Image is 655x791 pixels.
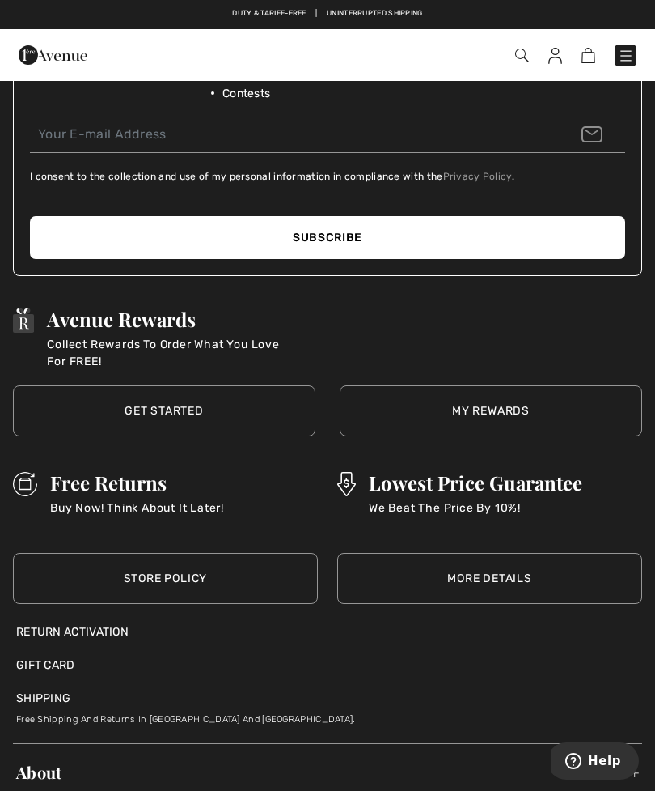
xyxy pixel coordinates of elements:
a: Duty & tariff-free | Uninterrupted shipping [232,9,422,17]
img: 1ère Avenue [19,39,87,71]
a: Shipping [16,690,70,707]
a: Gift Card [16,657,75,674]
p: Free shipping and Returns in [GEOGRAPHIC_DATA] and [GEOGRAPHIC_DATA]. [16,707,639,727]
button: Subscribe [30,216,625,259]
p: Buy Now! Think About It Later! [50,500,224,534]
img: My Info [548,48,562,64]
img: Search [515,49,529,62]
a: Privacy Policy [443,171,512,182]
img: Menu [618,48,634,64]
p: Collect Rewards To Order What You Love For FREE! [47,336,289,370]
h3: Avenue Rewards [47,308,289,330]
h3: Free Returns [50,472,224,493]
p: We Beat The Price By 10%! [369,500,582,534]
a: 1ère Avenue [19,46,87,62]
input: Your E-mail Address [30,117,625,153]
a: Get Started [13,385,315,436]
label: I consent to the collection and use of my personal information in compliance with the . [30,169,514,184]
a: More Details [337,553,642,604]
a: Return Activation [16,623,639,640]
img: Lowest Price Guarantee [337,472,356,496]
img: Shopping Bag [581,48,595,63]
img: Avenue Rewards [13,308,34,333]
span: Contests [222,85,270,102]
a: My Rewards [340,385,642,436]
a: Store Policy [13,553,318,604]
iframe: Opens a widget where you can find more information [551,742,639,783]
h3: Lowest Price Guarantee [369,472,582,493]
